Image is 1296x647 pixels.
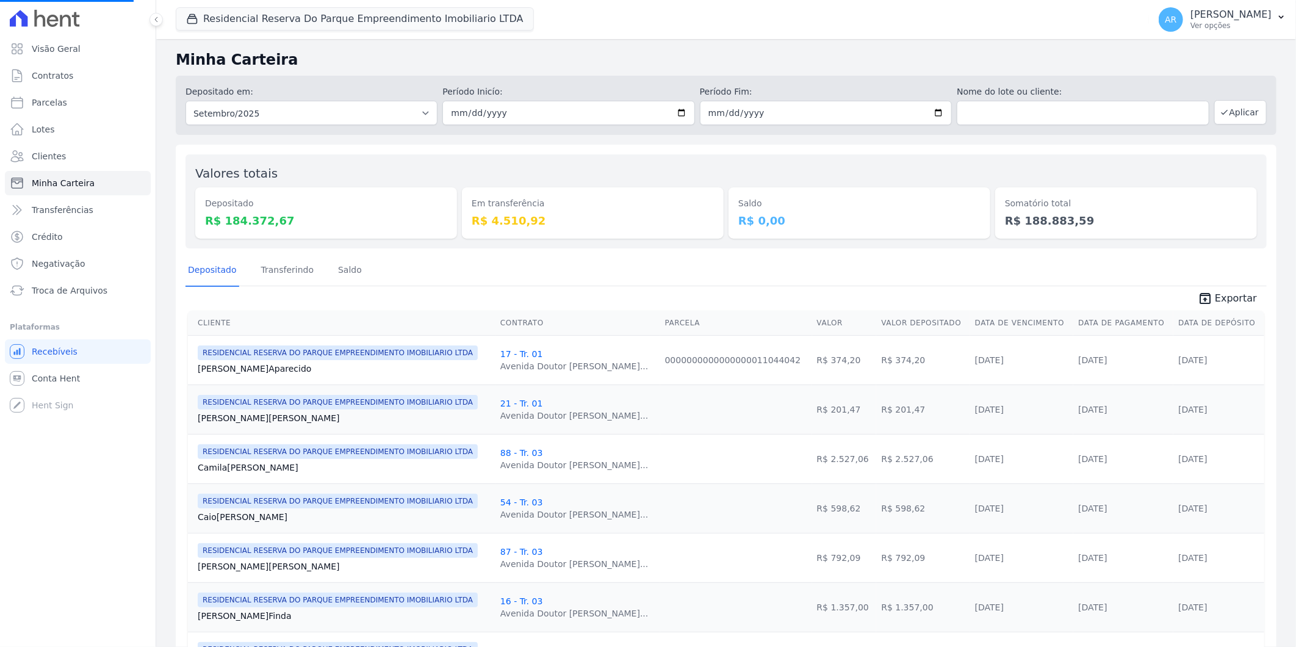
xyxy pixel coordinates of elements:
th: Contrato [495,311,660,336]
th: Cliente [188,311,495,336]
a: [DATE] [1078,405,1107,414]
th: Valor Depositado [876,311,970,336]
a: [DATE] [975,355,1004,365]
span: Exportar [1215,291,1257,306]
a: [DATE] [1078,553,1107,563]
a: Saldo [336,255,364,287]
a: 17 - Tr. 01 [500,349,542,359]
span: RESIDENCIAL RESERVA DO PARQUE EMPREENDIMENTO IMOBILIARIO LTDA [198,444,478,459]
td: R$ 201,47 [876,385,970,434]
label: Nome do lote ou cliente: [957,85,1209,98]
a: Clientes [5,144,151,168]
td: R$ 1.357,00 [876,582,970,632]
a: [DATE] [1178,602,1207,612]
span: Visão Geral [32,43,81,55]
label: Período Fim: [700,85,952,98]
dd: R$ 4.510,92 [472,212,714,229]
a: [DATE] [975,553,1004,563]
span: Contratos [32,70,73,82]
a: [DATE] [1078,454,1107,464]
a: unarchive Exportar [1188,291,1267,308]
p: [PERSON_NAME] [1190,9,1272,21]
a: 16 - Tr. 03 [500,596,542,606]
a: [DATE] [1078,504,1107,513]
span: Negativação [32,258,85,270]
a: 88 - Tr. 03 [500,448,542,458]
dt: Depositado [205,197,447,210]
a: Troca de Arquivos [5,278,151,303]
a: Camila[PERSON_NAME] [198,461,491,474]
span: RESIDENCIAL RESERVA DO PARQUE EMPREENDIMENTO IMOBILIARIO LTDA [198,345,478,360]
button: Residencial Reserva Do Parque Empreendimento Imobiliario LTDA [176,7,534,31]
th: Parcela [660,311,812,336]
div: Avenida Doutor [PERSON_NAME]... [500,508,648,521]
a: 54 - Tr. 03 [500,497,542,507]
a: [DATE] [1178,553,1207,563]
span: AR [1165,15,1176,24]
td: R$ 792,09 [812,533,877,582]
div: Avenida Doutor [PERSON_NAME]... [500,410,648,422]
dd: R$ 184.372,67 [205,212,447,229]
a: [DATE] [1178,405,1207,414]
a: [DATE] [975,602,1004,612]
div: Plataformas [10,320,146,334]
span: Minha Carteira [32,177,95,189]
a: [DATE] [1078,602,1107,612]
div: Avenida Doutor [PERSON_NAME]... [500,360,648,372]
a: Recebíveis [5,339,151,364]
span: Parcelas [32,96,67,109]
a: Conta Hent [5,366,151,391]
span: RESIDENCIAL RESERVA DO PARQUE EMPREENDIMENTO IMOBILIARIO LTDA [198,395,478,410]
span: Crédito [32,231,63,243]
dd: R$ 188.883,59 [1005,212,1247,229]
span: Clientes [32,150,66,162]
td: R$ 598,62 [812,483,877,533]
span: RESIDENCIAL RESERVA DO PARQUE EMPREENDIMENTO IMOBILIARIO LTDA [198,543,478,558]
a: [DATE] [1178,454,1207,464]
dt: Somatório total [1005,197,1247,210]
a: [PERSON_NAME][PERSON_NAME] [198,560,491,573]
div: Avenida Doutor [PERSON_NAME]... [500,558,648,570]
span: Transferências [32,204,93,216]
td: R$ 2.527,06 [812,434,877,483]
span: Recebíveis [32,345,77,358]
p: Ver opções [1190,21,1272,31]
td: R$ 2.527,06 [876,434,970,483]
div: Avenida Doutor [PERSON_NAME]... [500,607,648,620]
td: R$ 792,09 [876,533,970,582]
th: Data de Vencimento [970,311,1074,336]
span: RESIDENCIAL RESERVA DO PARQUE EMPREENDIMENTO IMOBILIARIO LTDA [198,593,478,607]
a: Minha Carteira [5,171,151,195]
td: R$ 598,62 [876,483,970,533]
dt: Em transferência [472,197,714,210]
a: [PERSON_NAME][PERSON_NAME] [198,412,491,424]
button: AR [PERSON_NAME] Ver opções [1149,2,1296,37]
a: [DATE] [975,405,1004,414]
a: Lotes [5,117,151,142]
a: [DATE] [1178,504,1207,513]
label: Valores totais [195,166,278,181]
dt: Saldo [738,197,981,210]
td: R$ 201,47 [812,385,877,434]
span: Conta Hent [32,372,80,385]
button: Aplicar [1214,100,1267,125]
dd: R$ 0,00 [738,212,981,229]
a: [PERSON_NAME]Finda [198,610,491,622]
a: 87 - Tr. 03 [500,547,542,557]
a: Contratos [5,63,151,88]
a: 0000000000000000011044042 [665,355,801,365]
label: Período Inicío: [442,85,694,98]
a: [DATE] [1178,355,1207,365]
a: Transferências [5,198,151,222]
h2: Minha Carteira [176,49,1276,71]
span: Troca de Arquivos [32,284,107,297]
a: Crédito [5,225,151,249]
a: Transferindo [259,255,317,287]
a: Negativação [5,251,151,276]
a: 21 - Tr. 01 [500,399,542,408]
label: Depositado em: [185,87,253,96]
span: RESIDENCIAL RESERVA DO PARQUE EMPREENDIMENTO IMOBILIARIO LTDA [198,494,478,508]
a: [PERSON_NAME]Aparecido [198,363,491,375]
a: [DATE] [1078,355,1107,365]
i: unarchive [1198,291,1212,306]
